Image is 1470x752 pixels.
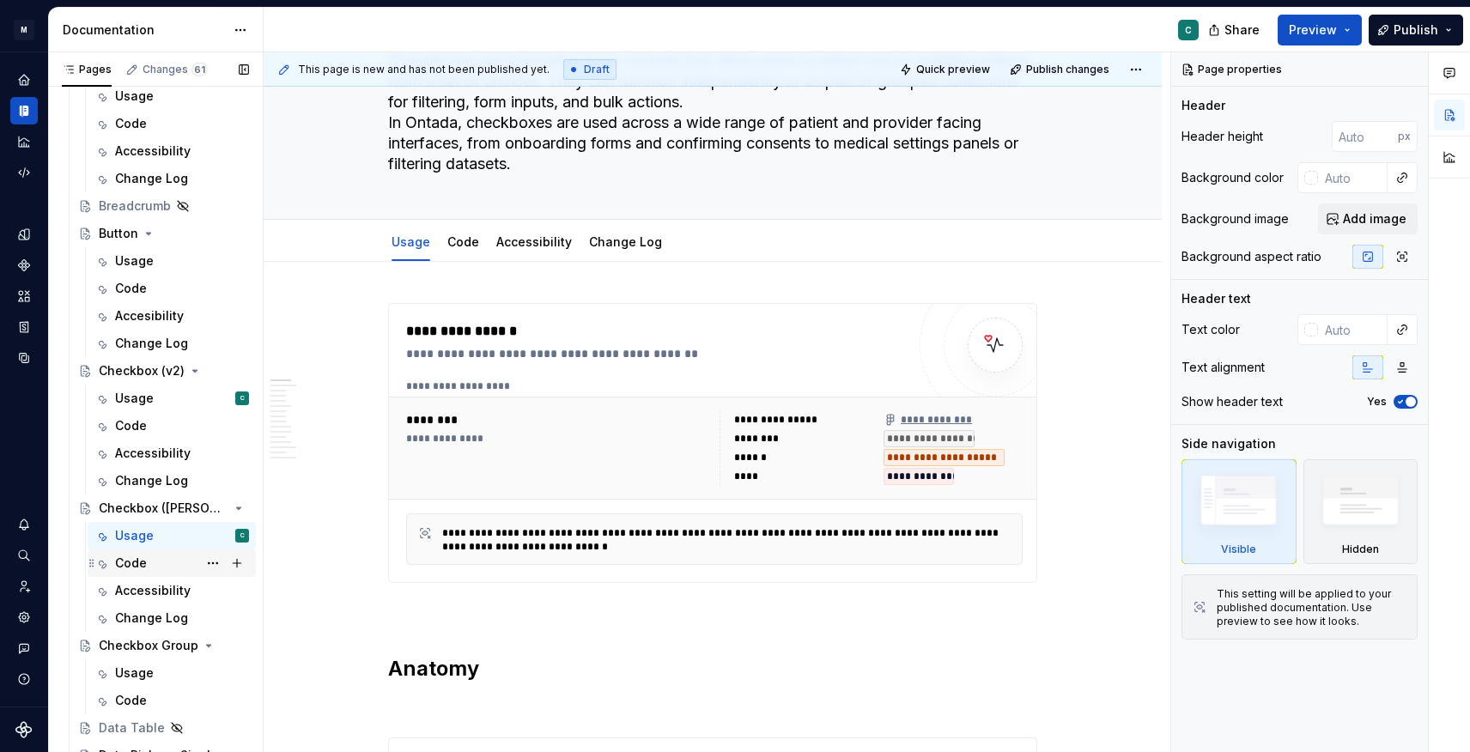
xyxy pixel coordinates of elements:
a: Checkbox ([PERSON_NAME]) [71,494,256,522]
a: Home [10,66,38,94]
input: Auto [1318,314,1388,345]
button: M [3,11,45,48]
div: Changes [143,63,208,76]
div: Show header text [1181,393,1283,410]
div: Code [115,417,147,434]
div: Code [115,280,147,297]
div: C [240,527,245,544]
div: Change Log [115,472,188,489]
div: Text alignment [1181,359,1265,376]
a: Data sources [10,344,38,372]
div: Breadcrumb [99,197,171,215]
div: Side navigation [1181,435,1276,452]
a: Breadcrumb [71,192,256,220]
input: Auto [1332,121,1398,152]
span: This page is new and has not been published yet. [298,63,550,76]
div: Usage [115,252,154,270]
div: Background aspect ratio [1181,248,1321,265]
label: Yes [1367,395,1387,409]
div: Background image [1181,210,1289,227]
input: Auto [1318,162,1388,193]
a: Documentation [10,97,38,124]
a: Assets [10,282,38,310]
div: Usage [115,664,154,682]
a: Invite team [10,573,38,600]
button: Quick preview [895,58,998,82]
div: Design tokens [10,221,38,248]
button: Preview [1278,15,1362,45]
a: Change Log [88,330,256,357]
div: Accessibility [115,445,191,462]
span: Add image [1343,210,1406,227]
a: Code [88,275,256,302]
div: M [14,20,34,40]
div: Visible [1181,459,1297,564]
h2: Anatomy [388,655,1037,682]
a: Usage [88,247,256,275]
div: Text color [1181,321,1240,338]
a: UsageC [88,522,256,549]
a: Code [447,234,479,249]
div: Hidden [1342,543,1379,556]
button: Notifications [10,511,38,538]
span: Share [1224,21,1260,39]
a: Components [10,252,38,279]
div: Code [115,555,147,572]
button: Publish [1369,15,1463,45]
div: Usage [385,223,437,259]
a: Accessibility [88,137,256,165]
div: Storybook stories [10,313,38,341]
div: Hidden [1303,459,1418,564]
span: 61 [191,63,208,76]
div: Header text [1181,290,1251,307]
div: Code [440,223,486,259]
span: Preview [1289,21,1337,39]
div: Checkbox Group [99,637,198,654]
div: Background color [1181,169,1284,186]
a: Code automation [10,159,38,186]
div: Change Log [115,609,188,627]
span: Quick preview [916,63,990,76]
div: Pages [62,63,112,76]
a: Usage [88,82,256,110]
div: Accessibility [115,582,191,599]
div: Code [115,115,147,132]
span: Publish changes [1026,63,1109,76]
div: Header height [1181,128,1263,145]
div: Change Log [115,335,188,352]
button: Contact support [10,634,38,662]
a: Data Table [71,714,256,742]
div: Usage [115,390,154,407]
a: UsageC [88,385,256,412]
div: Checkbox (v2) [99,362,185,379]
div: Button [99,225,138,242]
div: Visible [1221,543,1256,556]
span: Draft [584,63,610,76]
div: Analytics [10,128,38,155]
div: Usage [115,527,154,544]
button: Publish changes [1005,58,1117,82]
a: Settings [10,603,38,631]
a: Code [88,549,256,577]
div: Usage [115,88,154,105]
div: Data Table [99,719,165,737]
div: This setting will be applied to your published documentation. Use preview to see how it looks. [1217,587,1406,628]
div: Header [1181,97,1225,114]
div: C [240,390,245,407]
a: Code [88,110,256,137]
div: Search ⌘K [10,542,38,569]
a: Accesibility [88,302,256,330]
a: Code [88,687,256,714]
a: Accessibility [496,234,572,249]
svg: Supernova Logo [15,721,33,738]
a: Button [71,220,256,247]
div: Change Log [582,223,669,259]
div: Accessibility [489,223,579,259]
a: Change Log [589,234,662,249]
a: Checkbox Group [71,632,256,659]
